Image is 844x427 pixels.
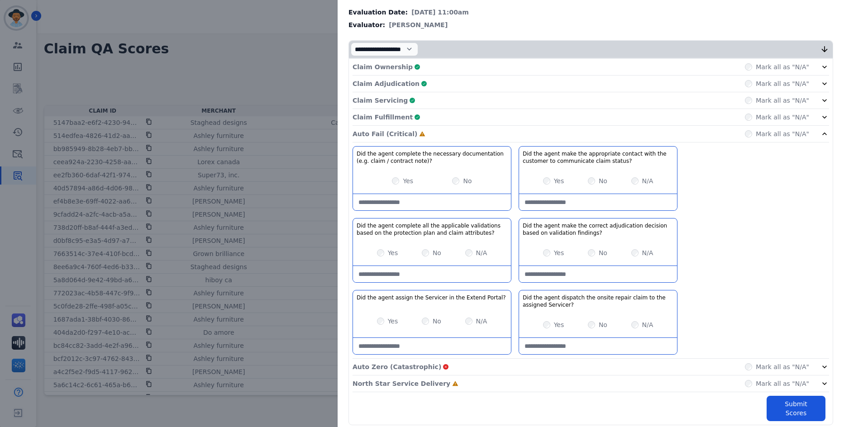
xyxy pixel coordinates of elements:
p: Claim Fulfillment [353,113,413,122]
label: N/A [476,248,487,257]
p: Claim Servicing [353,96,408,105]
h3: Did the agent make the correct adjudication decision based on validation findings? [523,222,673,237]
label: Yes [554,176,564,185]
label: Mark all as "N/A" [756,79,809,88]
label: Mark all as "N/A" [756,113,809,122]
label: Mark all as "N/A" [756,96,809,105]
label: N/A [476,317,487,326]
p: Claim Ownership [353,62,413,71]
h3: Did the agent complete all the applicable validations based on the protection plan and claim attr... [357,222,507,237]
p: Auto Zero (Catastrophic) [353,362,441,371]
label: Mark all as "N/A" [756,129,809,138]
label: Mark all as "N/A" [756,362,809,371]
label: No [463,176,472,185]
label: Yes [403,176,413,185]
button: Submit Scores [767,396,825,421]
label: Yes [554,320,564,329]
label: Yes [554,248,564,257]
p: North Star Service Delivery [353,379,450,388]
div: Evaluator: [348,20,833,29]
label: N/A [642,320,653,329]
span: [DATE] 11:00am [411,8,469,17]
h3: Did the agent make the appropriate contact with the customer to communicate claim status? [523,150,673,165]
h3: Did the agent assign the Servicer in the Extend Portal? [357,294,506,301]
label: Yes [388,248,398,257]
label: No [433,248,441,257]
div: Evaluation Date: [348,8,833,17]
label: No [433,317,441,326]
label: No [599,320,607,329]
p: Claim Adjudication [353,79,420,88]
span: [PERSON_NAME] [389,20,448,29]
label: No [599,176,607,185]
label: N/A [642,248,653,257]
h3: Did the agent complete the necessary documentation (e.g. claim / contract note)? [357,150,507,165]
label: N/A [642,176,653,185]
h3: Did the agent dispatch the onsite repair claim to the assigned Servicer? [523,294,673,308]
label: Mark all as "N/A" [756,62,809,71]
label: No [599,248,607,257]
p: Auto Fail (Critical) [353,129,417,138]
label: Mark all as "N/A" [756,379,809,388]
label: Yes [388,317,398,326]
